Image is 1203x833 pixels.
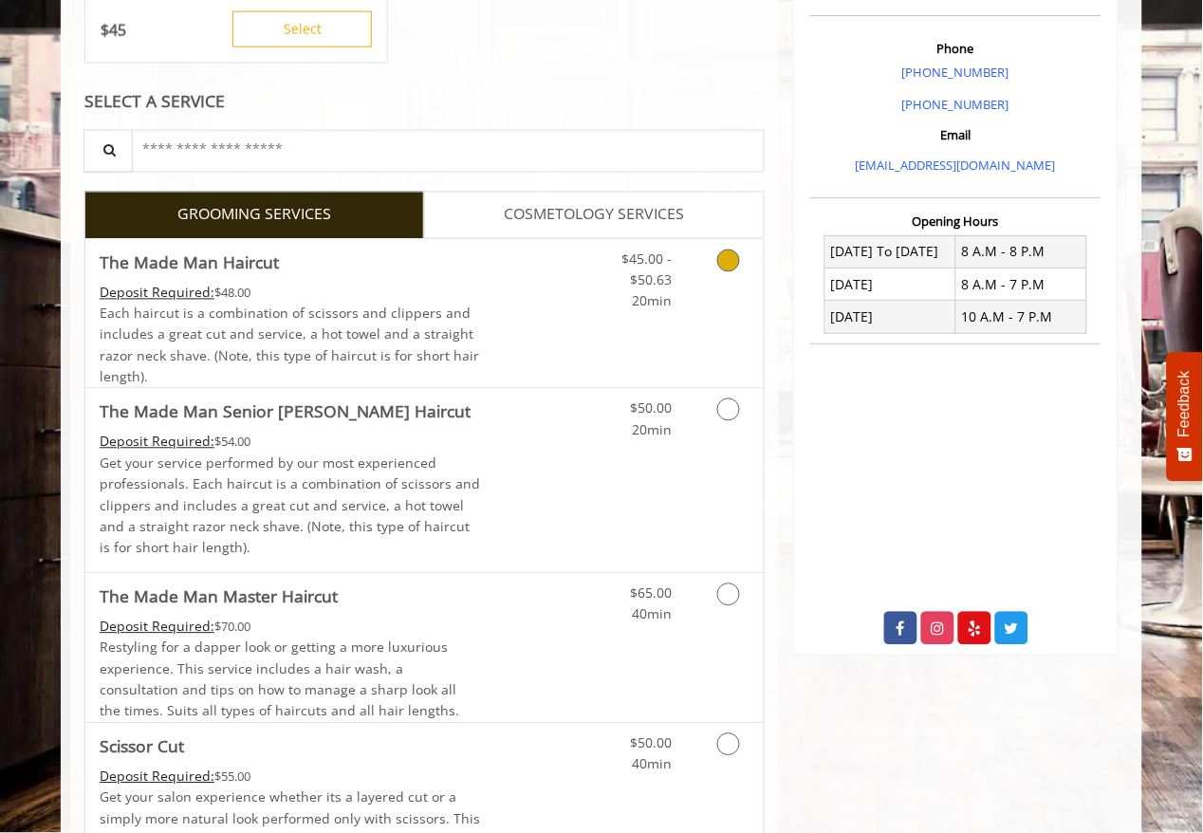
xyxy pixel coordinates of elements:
span: Feedback [1176,371,1194,437]
span: COSMETOLOGY SERVICES [504,203,684,228]
a: [PHONE_NUMBER] [902,96,1009,113]
div: $70.00 [100,617,481,638]
span: This service needs some Advance to be paid before we block your appointment [100,768,214,786]
span: 40min [633,605,673,623]
span: $ [101,20,109,41]
a: [EMAIL_ADDRESS][DOMAIN_NAME] [856,157,1056,174]
span: $45.00 - $50.63 [622,250,673,289]
td: [DATE] To [DATE] [825,235,956,268]
h3: Email [815,128,1097,141]
a: [PHONE_NUMBER] [902,64,1009,81]
span: $65.00 [631,584,673,602]
span: GROOMING SERVICES [177,203,331,228]
div: SELECT A SERVICE [84,92,765,110]
div: $54.00 [100,432,481,453]
span: Each haircut is a combination of scissors and clippers and includes a great cut and service, a ho... [100,305,479,386]
span: This service needs some Advance to be paid before we block your appointment [100,618,214,636]
td: 8 A.M - 7 P.M [955,268,1086,301]
b: The Made Man Master Haircut [100,583,338,610]
td: [DATE] [825,268,956,301]
span: 40min [633,755,673,773]
span: $50.00 [631,399,673,417]
button: Feedback - Show survey [1167,352,1203,481]
span: Restyling for a dapper look or getting a more luxurious experience. This service includes a hair ... [100,639,459,720]
button: Select [232,11,372,47]
span: This service needs some Advance to be paid before we block your appointment [100,284,214,302]
span: 20min [633,292,673,310]
b: Scissor Cut [100,733,184,760]
b: The Made Man Haircut [100,250,279,276]
div: $48.00 [100,283,481,304]
p: 45 [101,20,126,41]
h3: Opening Hours [810,214,1101,228]
td: 10 A.M - 7 P.M [955,301,1086,333]
p: Get your service performed by our most experienced professionals. Each haircut is a combination o... [100,454,481,560]
td: [DATE] [825,301,956,333]
h3: Phone [815,42,1097,55]
b: The Made Man Senior [PERSON_NAME] Haircut [100,398,471,425]
button: Service Search [83,130,133,173]
span: $50.00 [631,734,673,752]
div: $55.00 [100,767,481,787]
span: 20min [633,421,673,439]
td: 8 A.M - 8 P.M [955,235,1086,268]
span: This service needs some Advance to be paid before we block your appointment [100,433,214,451]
